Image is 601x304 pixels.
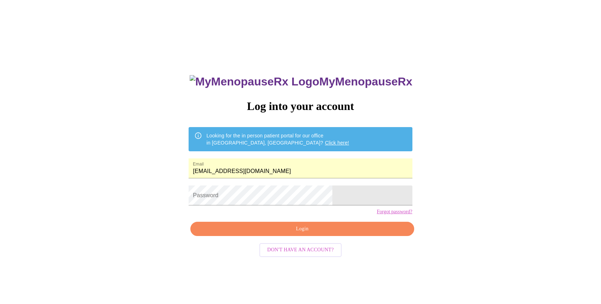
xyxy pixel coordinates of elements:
[267,246,334,255] span: Don't have an account?
[190,75,412,88] h3: MyMenopauseRx
[190,222,414,236] button: Login
[190,75,319,88] img: MyMenopauseRx Logo
[325,140,349,146] a: Click here!
[189,100,412,113] h3: Log into your account
[199,225,406,234] span: Login
[206,129,349,149] div: Looking for the in person patient portal for our office in [GEOGRAPHIC_DATA], [GEOGRAPHIC_DATA]?
[258,246,343,252] a: Don't have an account?
[259,243,342,257] button: Don't have an account?
[377,209,412,215] a: Forgot password?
